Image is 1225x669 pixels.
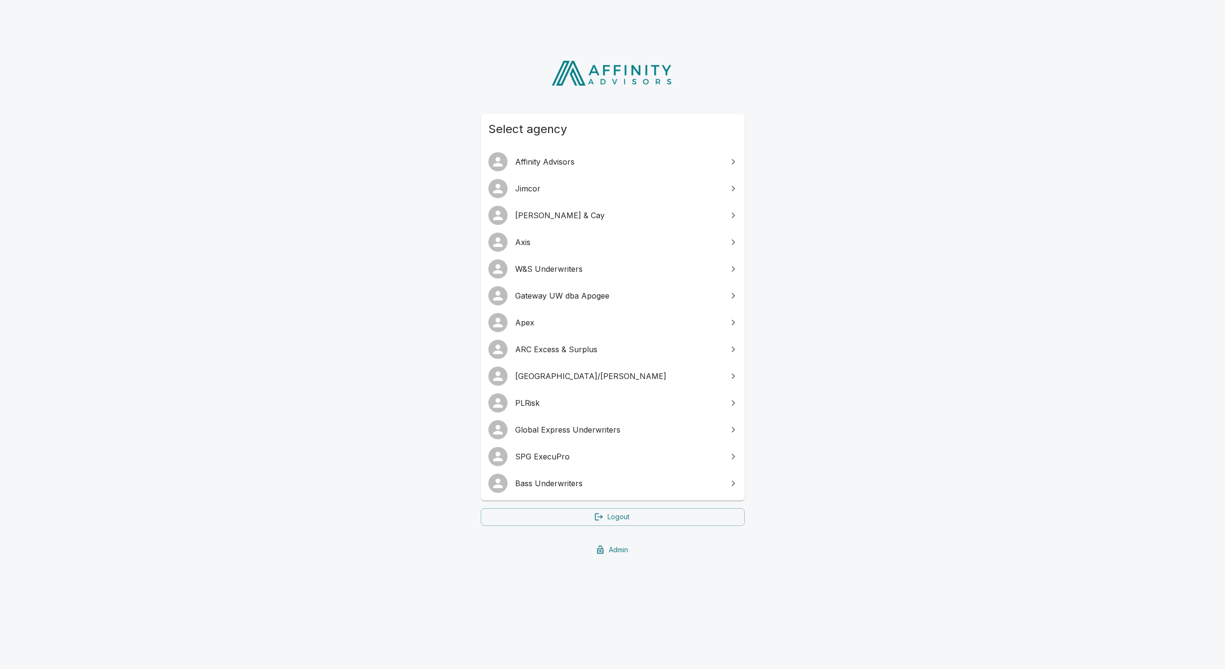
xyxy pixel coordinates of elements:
span: Affinity Advisors [515,156,722,167]
a: Jimcor [481,175,745,202]
span: Gateway UW dba Apogee [515,290,722,301]
span: Apex [515,317,722,328]
span: Bass Underwriters [515,478,722,489]
a: ARC Excess & Surplus [481,336,745,363]
span: Select agency [488,122,737,137]
span: [GEOGRAPHIC_DATA]/[PERSON_NAME] [515,370,722,382]
span: Jimcor [515,183,722,194]
a: Apex [481,309,745,336]
a: Logout [481,508,745,526]
a: PLRisk [481,390,745,416]
a: W&S Underwriters [481,256,745,282]
a: Axis [481,229,745,256]
a: Global Express Underwriters [481,416,745,443]
img: Affinity Advisors Logo [544,57,681,89]
span: Global Express Underwriters [515,424,722,435]
span: PLRisk [515,397,722,409]
a: Gateway UW dba Apogee [481,282,745,309]
span: ARC Excess & Surplus [515,344,722,355]
a: [GEOGRAPHIC_DATA]/[PERSON_NAME] [481,363,745,390]
a: Admin [481,541,745,559]
a: [PERSON_NAME] & Cay [481,202,745,229]
span: SPG ExecuPro [515,451,722,462]
a: Affinity Advisors [481,148,745,175]
span: Axis [515,236,722,248]
a: Bass Underwriters [481,470,745,497]
span: [PERSON_NAME] & Cay [515,210,722,221]
span: W&S Underwriters [515,263,722,275]
a: SPG ExecuPro [481,443,745,470]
